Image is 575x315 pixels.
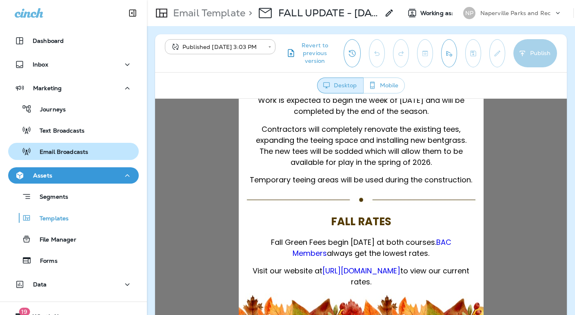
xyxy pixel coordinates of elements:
button: File Manager [8,231,139,248]
span: Temporary teeing areas will be used during the construction. [95,76,317,86]
button: Collapse Sidebar [121,5,144,21]
p: Inbox [33,61,48,68]
button: Dashboard [8,33,139,49]
p: Forms [32,257,58,265]
p: Text Broadcasts [31,127,84,135]
p: Assets [33,172,52,179]
button: Email Broadcasts [8,143,139,160]
p: > [245,7,252,19]
button: Templates [8,209,139,226]
span: always get the lowest rates. [138,138,296,160]
button: Assets [8,167,139,184]
span: Visit our website at to view our current rates. [98,167,314,188]
button: Segments [8,188,139,205]
p: Email Broadcasts [31,149,88,156]
strong: FALL RATES [176,115,236,130]
p: Naperville Parks and Rec [480,10,551,16]
span: Contractors will completely renovate the existing tees, expanding the teeing space and installing... [101,25,311,69]
button: Mobile [363,78,405,93]
p: Data [33,281,47,288]
p: Email Template [170,7,245,19]
p: Journeys [32,106,66,114]
p: Templates [31,215,69,223]
img: StilleysAutoDetailing_DigitalAds2024_700x200.jpg [84,234,329,304]
div: FALL UPDATE - 10/7/25 [278,7,380,19]
p: File Manager [31,236,76,244]
div: Published [DATE] 3:03 PM [171,43,262,51]
button: Journeys [8,100,139,118]
div: NP [463,7,475,19]
a: BAC Members [138,138,296,160]
button: Data [8,276,139,293]
button: Revert to previous version [282,39,337,67]
img: Naperville--Fall-Course-Update-1_edited_9c623667-2348-4c33-ba0d-0e0ad816eec4.jpg [84,93,329,109]
button: Send test email [441,39,457,67]
span: Working as: [420,10,455,17]
p: FALL UPDATE - [DATE] [278,7,380,19]
button: Forms [8,252,139,269]
button: Text Broadcasts [8,122,139,139]
img: Naperville--Fall-Course-Update-2_edited_f4453cf4-4af1-44da-813e-5d9b0d6ff8af.jpg [84,195,329,224]
span: Fall Green Fees begin [DATE] at both courses. [116,138,281,149]
p: Dashboard [33,38,64,44]
a: [URL][DOMAIN_NAME] [167,167,245,177]
button: Desktop [317,78,364,93]
span: Revert to previous version [296,42,334,65]
button: Inbox [8,56,139,73]
p: Segments [31,193,68,202]
button: View Changelog [344,39,361,67]
p: Marketing [33,85,62,91]
button: Marketing [8,80,139,96]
